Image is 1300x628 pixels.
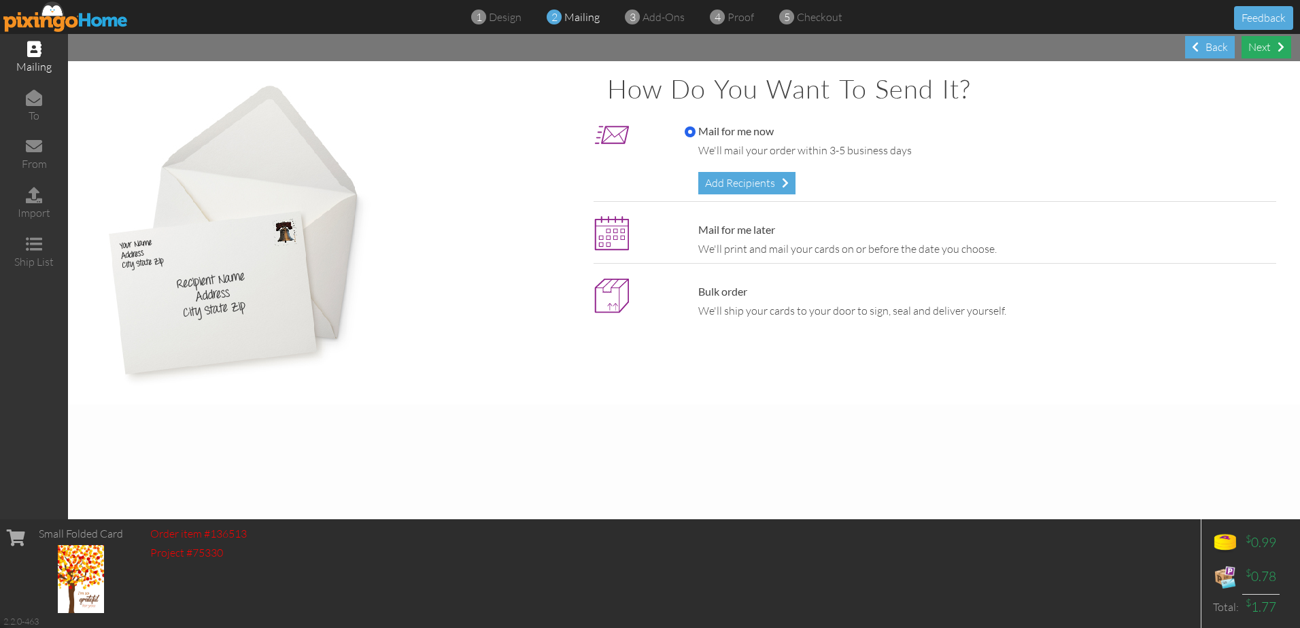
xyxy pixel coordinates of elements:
[1212,529,1239,557] img: points-icon.png
[698,303,1269,319] div: We'll ship your cards to your door to sign, seal and deliver yourself.
[489,10,521,24] span: design
[594,215,630,251] img: maillater.png
[92,75,375,391] img: mail-cards.jpg
[1246,567,1251,578] sup: $
[476,10,482,25] span: 1
[58,545,105,613] img: 136513-1-1759864896174-b064021f10d82e58-qa.jpg
[1242,526,1280,560] td: 0.99
[728,10,754,24] span: proof
[784,10,790,25] span: 5
[564,10,600,24] span: mailing
[1234,6,1293,30] button: Feedback
[39,526,123,542] div: Small Folded Card
[685,222,775,238] label: Mail for me later
[698,143,1269,158] div: We'll mail your order within 3-5 business days
[3,615,39,627] div: 2.2.0-463
[1185,36,1235,58] div: Back
[150,526,247,542] div: Order item #136513
[1246,597,1251,608] sup: $
[594,117,630,153] img: mailnow_icon.png
[1246,533,1251,544] sup: $
[685,287,696,298] input: Bulk order
[1242,594,1280,620] td: 1.77
[1242,36,1291,58] div: Next
[551,10,558,25] span: 2
[698,172,796,194] div: Add Recipients
[685,124,774,139] label: Mail for me now
[715,10,721,25] span: 4
[150,545,247,561] div: Project #75330
[594,277,630,313] img: bulk_icon-5.png
[685,126,696,137] input: Mail for me now
[685,225,696,236] input: Mail for me later
[3,1,129,32] img: pixingo logo
[685,284,747,300] label: Bulk order
[698,241,1269,257] div: We'll print and mail your cards on or before the date you choose.
[630,10,636,25] span: 3
[643,10,685,24] span: add-ons
[797,10,842,24] span: checkout
[607,75,1276,103] h1: How do you want to send it?
[1208,594,1242,620] td: Total:
[1242,560,1280,594] td: 0.78
[1212,563,1239,591] img: expense-icon.png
